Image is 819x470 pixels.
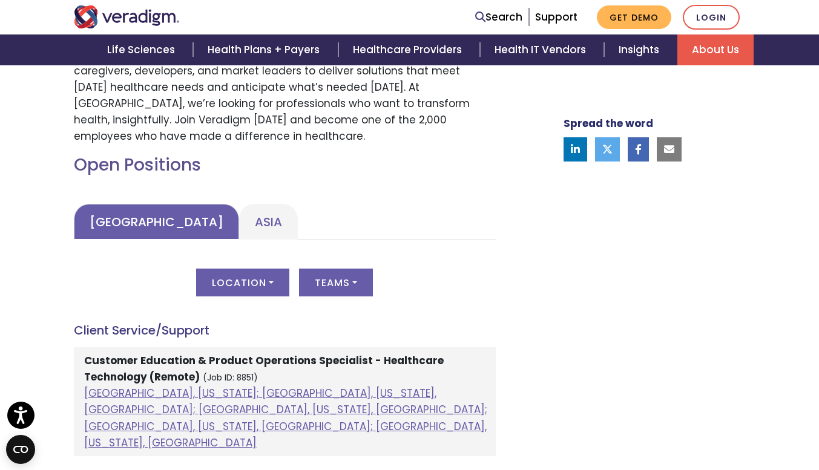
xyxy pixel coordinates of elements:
button: Teams [299,269,373,296]
button: Open CMP widget [6,435,35,464]
h2: Open Positions [74,155,496,175]
a: Search [475,9,522,25]
a: Insights [604,34,677,65]
strong: Spread the word [564,116,653,131]
img: Veradigm logo [74,5,180,28]
a: Life Sciences [93,34,193,65]
p: Join a passionate team of dedicated associates who work side-by-side with caregivers, developers,... [74,46,496,145]
a: Login [683,5,740,30]
button: Location [196,269,289,296]
a: [GEOGRAPHIC_DATA], [US_STATE]; [GEOGRAPHIC_DATA], [US_STATE], [GEOGRAPHIC_DATA]; [GEOGRAPHIC_DATA... [84,386,487,450]
a: Support [535,10,577,24]
strong: Customer Education & Product Operations Specialist - Healthcare Technology (Remote) [84,353,444,384]
a: Health IT Vendors [480,34,604,65]
a: Asia [239,204,298,240]
a: About Us [677,34,754,65]
a: Get Demo [597,5,671,29]
a: Health Plans + Payers [193,34,338,65]
a: [GEOGRAPHIC_DATA] [74,204,239,240]
a: Healthcare Providers [338,34,480,65]
h4: Client Service/Support [74,323,496,338]
small: (Job ID: 8851) [203,372,258,384]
